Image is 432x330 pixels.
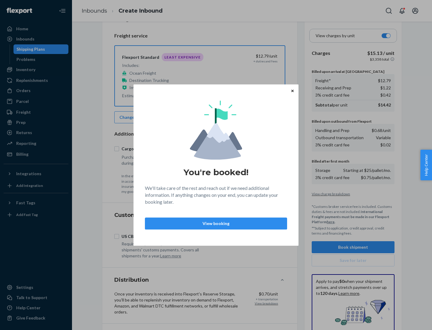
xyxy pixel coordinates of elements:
h1: You're booked! [184,167,248,178]
button: View booking [145,217,287,229]
p: We'll take care of the rest and reach out if we need additional information. If anything changes ... [145,185,287,205]
button: Close [289,87,295,94]
p: View booking [150,220,282,226]
img: svg+xml,%3Csvg%20viewBox%3D%220%200%20174%20197%22%20fill%3D%22none%22%20xmlns%3D%22http%3A%2F%2F... [190,100,242,160]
